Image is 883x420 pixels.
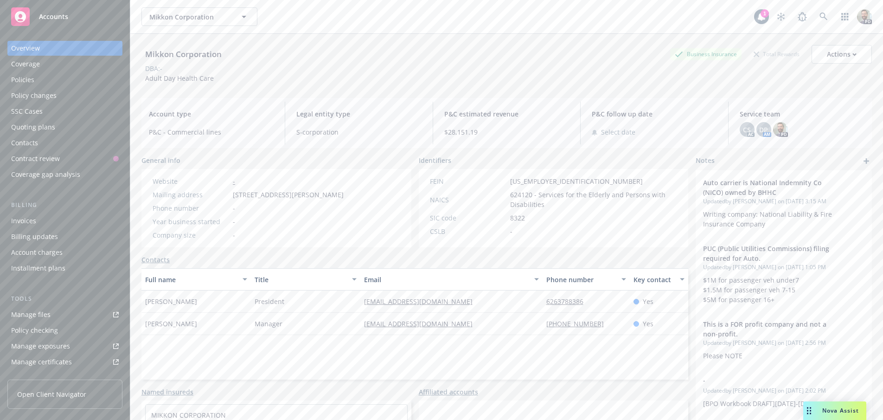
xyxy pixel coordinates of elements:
[444,127,569,137] span: $28,151.19
[151,411,226,420] a: MIKKON CORPORATION
[803,401,866,420] button: Nova Assist
[11,72,34,87] div: Policies
[812,45,872,64] button: Actions
[630,268,688,291] button: Key contact
[772,7,790,26] a: Stop snowing
[11,104,43,119] div: SSC Cases
[7,339,122,354] a: Manage exposures
[546,319,611,328] a: [PHONE_NUMBER]
[153,190,229,200] div: Mailing address
[543,268,630,291] button: Phone number
[703,244,840,263] span: PUC (Public Utilities Commissions) filing required for Auto.
[703,210,834,228] span: Writing company: National Liability & Fire Insurance Company
[153,230,229,240] div: Company size
[233,177,235,186] a: -
[696,236,872,312] div: PUC (Public Utilities Commissions) filing required for Auto.Updatedby [PERSON_NAME] on [DATE] 1:0...
[11,151,60,166] div: Contract review
[740,109,864,119] span: Service team
[546,297,591,306] a: 6263788386
[7,307,122,322] a: Manage files
[7,355,122,369] a: Manage certificates
[419,387,478,397] a: Affiliated accounts
[11,307,51,322] div: Manage files
[17,389,86,399] span: Open Client Navigator
[11,339,70,354] div: Manage exposures
[145,64,162,73] div: DBA: -
[814,7,833,26] a: Search
[601,127,635,137] span: Select date
[7,136,122,150] a: Contacts
[444,109,569,119] span: P&C estimated revenue
[793,7,812,26] a: Report a Bug
[703,197,864,206] span: Updated by [PERSON_NAME] on [DATE] 3:15 AM
[510,190,678,209] span: 624120 - Services for the Elderly and Persons with Disabilities
[7,104,122,119] a: SSC Cases
[233,217,235,226] span: -
[360,268,543,291] button: Email
[643,297,653,306] span: Yes
[510,226,512,236] span: -
[836,7,854,26] a: Switch app
[141,7,257,26] button: Mikkon Corporation
[7,88,122,103] a: Policy changes
[703,263,864,271] span: Updated by [PERSON_NAME] on [DATE] 1:05 PM
[11,370,55,385] div: Manage BORs
[141,255,170,265] a: Contacts
[364,275,529,284] div: Email
[149,127,274,137] span: P&C - Commercial lines
[857,9,872,24] img: photo
[11,41,40,56] div: Overview
[703,399,864,408] p: [BPO Workbook DRAFT][DATE]-[DATE]
[759,125,768,135] span: DP
[11,261,65,276] div: Installment plans
[145,297,197,306] span: [PERSON_NAME]
[703,339,864,347] span: Updated by [PERSON_NAME] on [DATE] 2:56 PM
[703,351,742,360] span: Please NOTE
[7,151,122,166] a: Contract review
[703,319,840,339] span: This is a FOR profit company and not a non-profit.
[364,319,480,328] a: [EMAIL_ADDRESS][DOMAIN_NAME]
[233,203,235,213] span: -
[696,312,872,368] div: This is a FOR profit company and not a non-profit.Updatedby [PERSON_NAME] on [DATE] 2:56 PMPlease...
[822,407,859,414] span: Nova Assist
[703,375,840,385] span: -
[145,319,197,329] span: [PERSON_NAME]
[703,387,864,395] span: Updated by [PERSON_NAME] on [DATE] 2:02 PM
[11,88,57,103] div: Policy changes
[296,127,421,137] span: S-corporation
[11,355,72,369] div: Manage certificates
[7,200,122,210] div: Billing
[696,155,715,167] span: Notes
[7,41,122,56] a: Overview
[149,12,230,22] span: Mikkon Corporation
[145,74,214,83] span: Adult Day Health Care
[11,245,63,260] div: Account charges
[546,275,616,284] div: Phone number
[430,213,506,223] div: SIC code
[7,261,122,276] a: Installment plans
[141,268,251,291] button: Full name
[11,229,58,244] div: Billing updates
[39,13,68,20] span: Accounts
[419,155,451,165] span: Identifiers
[643,319,653,329] span: Yes
[7,72,122,87] a: Policies
[11,323,58,338] div: Policy checking
[7,323,122,338] a: Policy checking
[153,217,229,226] div: Year business started
[430,195,506,205] div: NAICS
[153,203,229,213] div: Phone number
[7,4,122,30] a: Accounts
[255,297,284,306] span: President
[703,275,864,304] p: $1M for passenger veh under7 $1.5M for passenger veh 7-15 $5M for passenger 16+
[141,387,193,397] a: Named insureds
[7,294,122,304] div: Tools
[149,109,274,119] span: Account type
[233,190,344,200] span: [STREET_ADDRESS][PERSON_NAME]
[7,57,122,71] a: Coverage
[251,268,360,291] button: Title
[773,122,788,137] img: photo
[11,120,55,135] div: Quoting plans
[364,297,480,306] a: [EMAIL_ADDRESS][DOMAIN_NAME]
